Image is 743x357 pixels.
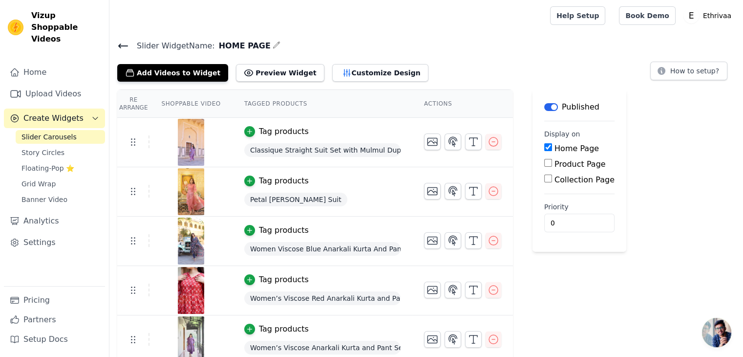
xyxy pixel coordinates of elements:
div: Edit Name [273,39,280,52]
p: Ethrivaa [699,7,735,24]
button: Change Thumbnail [424,183,441,200]
a: Floating-Pop ⭐ [16,161,105,175]
button: Change Thumbnail [424,134,441,150]
a: Grid Wrap [16,177,105,191]
a: Book Demo [619,6,675,25]
button: Change Thumbnail [424,282,441,298]
a: Pricing [4,290,105,310]
th: Re Arrange [117,90,149,118]
label: Priority [544,202,615,212]
a: Analytics [4,211,105,231]
button: Add Videos to Widget [117,64,228,82]
div: Tag products [259,126,309,137]
th: Tagged Products [233,90,412,118]
a: Setup Docs [4,330,105,349]
text: E [688,11,694,21]
button: Preview Widget [236,64,324,82]
span: Women’s Viscose Anarkali Kurta and Pant Set with Dupatta [244,341,401,355]
img: Vizup [8,20,23,35]
a: Help Setup [550,6,605,25]
span: HOME PAGE [215,40,271,52]
button: Create Widgets [4,109,105,128]
div: Open chat [702,318,731,347]
div: Tag products [259,323,309,335]
button: Tag products [244,126,309,137]
button: Tag products [244,274,309,286]
img: tn-fa2947290c4f4c129ed1475d3fd4dc13.png [177,119,205,166]
a: How to setup? [650,68,727,78]
a: Partners [4,310,105,330]
span: Story Circles [21,148,64,157]
div: Tag products [259,274,309,286]
span: Women Viscose Blue Anarkali Kurta And Pant Set With Dupatta [244,242,401,256]
th: Actions [412,90,513,118]
a: Upload Videos [4,84,105,104]
span: Slider Widget Name: [129,40,215,52]
label: Collection Page [554,175,615,184]
button: Customize Design [332,64,428,82]
button: E Ethrivaa [683,7,735,24]
span: Vizup Shoppable Videos [31,10,101,45]
button: Tag products [244,323,309,335]
button: Tag products [244,175,309,187]
button: Change Thumbnail [424,331,441,348]
span: Banner Video [21,195,67,204]
a: Slider Carousels [16,130,105,144]
span: Create Widgets [23,112,84,124]
img: tn-60b2cb29d8fc4dac87862d6a8ea93c23.png [177,218,205,265]
span: Classique Straight Suit Set with Mulmul Dupatta [244,143,401,157]
th: Shoppable Video [149,90,232,118]
div: Tag products [259,175,309,187]
a: Story Circles [16,146,105,159]
div: Tag products [259,224,309,236]
button: How to setup? [650,62,727,80]
p: Published [562,101,599,113]
a: Settings [4,233,105,252]
a: Home [4,63,105,82]
button: Tag products [244,224,309,236]
span: Floating-Pop ⭐ [21,163,74,173]
span: Slider Carousels [21,132,77,142]
img: tn-50fc9ae0917c495e8ea82232b259a42b.png [177,267,205,314]
span: Grid Wrap [21,179,56,189]
a: Banner Video [16,193,105,206]
span: Petal [PERSON_NAME] Suit [244,193,347,206]
img: tn-7fb9c7535c1f4a09bc9134641d19ed27.png [177,168,205,215]
legend: Display on [544,129,580,139]
button: Change Thumbnail [424,232,441,249]
label: Home Page [554,144,599,153]
span: Women’s Viscose Red Anarkali Kurta and Pant Set with Dupatta [244,291,401,305]
label: Product Page [554,159,606,169]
